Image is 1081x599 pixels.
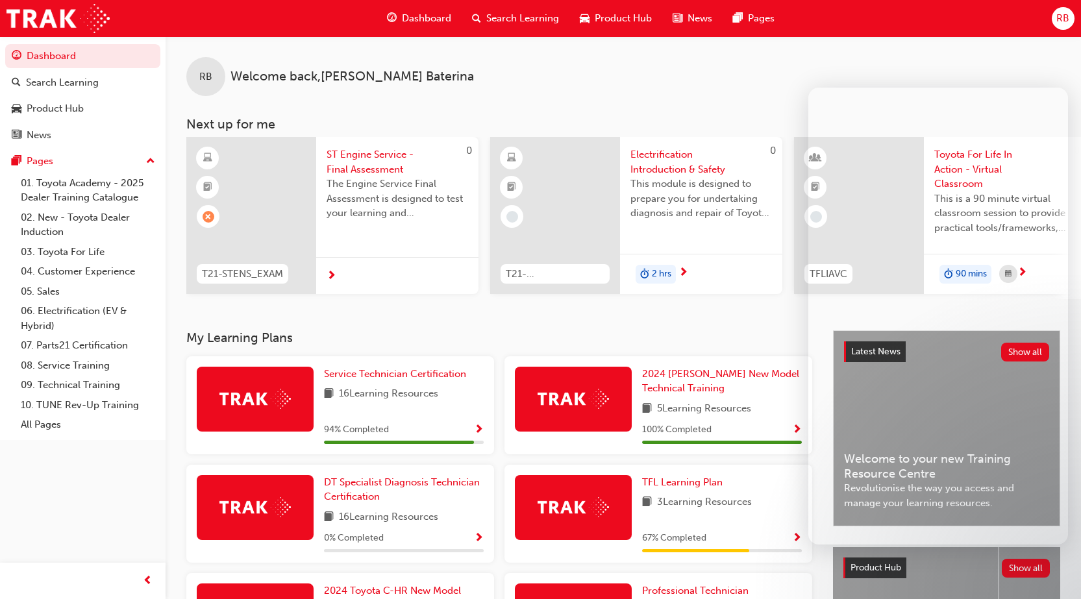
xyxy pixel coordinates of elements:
[642,422,712,437] span: 100 % Completed
[688,11,712,26] span: News
[630,147,772,177] span: Electrification Introduction & Safety
[792,422,802,438] button: Show Progress
[507,179,516,196] span: booktick-icon
[143,573,153,589] span: prev-icon
[16,173,160,208] a: 01. Toyota Academy - 2025 Dealer Training Catalogue
[27,154,53,169] div: Pages
[27,128,51,143] div: News
[466,145,472,156] span: 0
[12,51,21,62] span: guage-icon
[16,336,160,356] a: 07. Parts21 Certification
[1074,145,1080,156] span: 0
[26,75,99,90] div: Search Learning
[16,356,160,376] a: 08. Service Training
[1052,7,1075,30] button: RB
[748,11,775,26] span: Pages
[203,150,212,167] span: learningResourceType_ELEARNING-icon
[186,137,478,294] a: 0T21-STENS_EXAMST Engine Service - Final AssessmentThe Engine Service Final Assessment is designe...
[5,149,160,173] button: Pages
[673,10,682,27] span: news-icon
[12,156,21,167] span: pages-icon
[27,101,84,116] div: Product Hub
[652,267,671,282] span: 2 hrs
[402,11,451,26] span: Dashboard
[474,530,484,546] button: Show Progress
[662,5,723,32] a: news-iconNews
[642,368,799,395] span: 2024 [PERSON_NAME] New Model Technical Training
[230,69,474,84] span: Welcome back , [PERSON_NAME] Baterina
[5,42,160,149] button: DashboardSearch LearningProduct HubNews
[219,389,291,409] img: Trak
[474,533,484,544] span: Show Progress
[642,531,706,546] span: 67 % Completed
[339,386,438,402] span: 16 Learning Resources
[324,386,334,402] span: book-icon
[16,262,160,282] a: 04. Customer Experience
[507,150,516,167] span: learningResourceType_ELEARNING-icon
[678,267,688,279] span: next-icon
[16,395,160,415] a: 10. TUNE Rev-Up Training
[490,137,782,294] a: 0T21-FOD_HVIS_PREREQElectrification Introduction & SafetyThis module is designed to prepare you f...
[203,211,214,223] span: learningRecordVerb_FAIL-icon
[657,401,751,417] span: 5 Learning Resources
[642,476,723,488] span: TFL Learning Plan
[324,368,466,380] span: Service Technician Certification
[538,389,609,409] img: Trak
[5,123,160,147] a: News
[324,531,384,546] span: 0 % Completed
[339,509,438,526] span: 16 Learning Resources
[642,401,652,417] span: book-icon
[851,562,901,573] span: Product Hub
[327,177,468,221] span: The Engine Service Final Assessment is designed to test your learning and understanding of the mo...
[12,130,21,141] span: news-icon
[657,495,752,511] span: 3 Learning Resources
[474,422,484,438] button: Show Progress
[595,11,652,26] span: Product Hub
[5,97,160,121] a: Product Hub
[792,530,802,546] button: Show Progress
[5,71,160,95] a: Search Learning
[474,424,484,436] span: Show Progress
[486,11,559,26] span: Search Learning
[146,153,155,170] span: up-icon
[16,242,160,262] a: 03. Toyota For Life
[186,330,812,345] h3: My Learning Plans
[506,267,604,282] span: T21-FOD_HVIS_PREREQ
[203,179,212,196] span: booktick-icon
[377,5,462,32] a: guage-iconDashboard
[324,422,389,437] span: 94 % Completed
[642,495,652,511] span: book-icon
[199,69,212,84] span: RB
[1056,11,1069,26] span: RB
[166,117,1081,132] h3: Next up for me
[16,301,160,336] a: 06. Electrification (EV & Hybrid)
[12,77,21,89] span: search-icon
[723,5,785,32] a: pages-iconPages
[642,367,802,396] a: 2024 [PERSON_NAME] New Model Technical Training
[6,4,110,33] img: Trak
[324,475,484,504] a: DT Specialist Diagnosis Technician Certification
[808,88,1068,544] iframe: Intercom live chat
[733,10,743,27] span: pages-icon
[5,44,160,68] a: Dashboard
[506,211,518,223] span: learningRecordVerb_NONE-icon
[327,147,468,177] span: ST Engine Service - Final Assessment
[16,415,160,435] a: All Pages
[770,145,776,156] span: 0
[472,10,481,27] span: search-icon
[843,557,1050,578] a: Product HubShow all
[324,476,480,503] span: DT Specialist Diagnosis Technician Certification
[16,375,160,395] a: 09. Technical Training
[327,271,336,282] span: next-icon
[387,10,397,27] span: guage-icon
[630,177,772,221] span: This module is designed to prepare you for undertaking diagnosis and repair of Toyota & Lexus Ele...
[12,103,21,115] span: car-icon
[642,475,728,490] a: TFL Learning Plan
[580,10,590,27] span: car-icon
[16,208,160,242] a: 02. New - Toyota Dealer Induction
[1002,559,1050,578] button: Show all
[219,497,291,517] img: Trak
[792,533,802,544] span: Show Progress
